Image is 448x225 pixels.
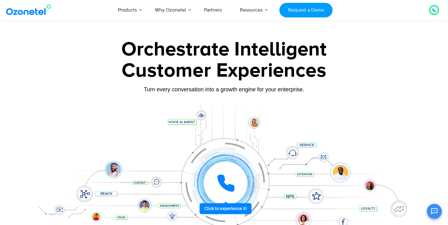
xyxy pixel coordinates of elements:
[30,86,418,93] div: Turn every conversation into a growth engine for your enterprise.
[30,40,418,60] div: Orchestrate Intelligent
[279,3,333,17] a: Request a Demo
[30,56,418,86] div: Customer Experiences
[427,204,442,219] button: Open chat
